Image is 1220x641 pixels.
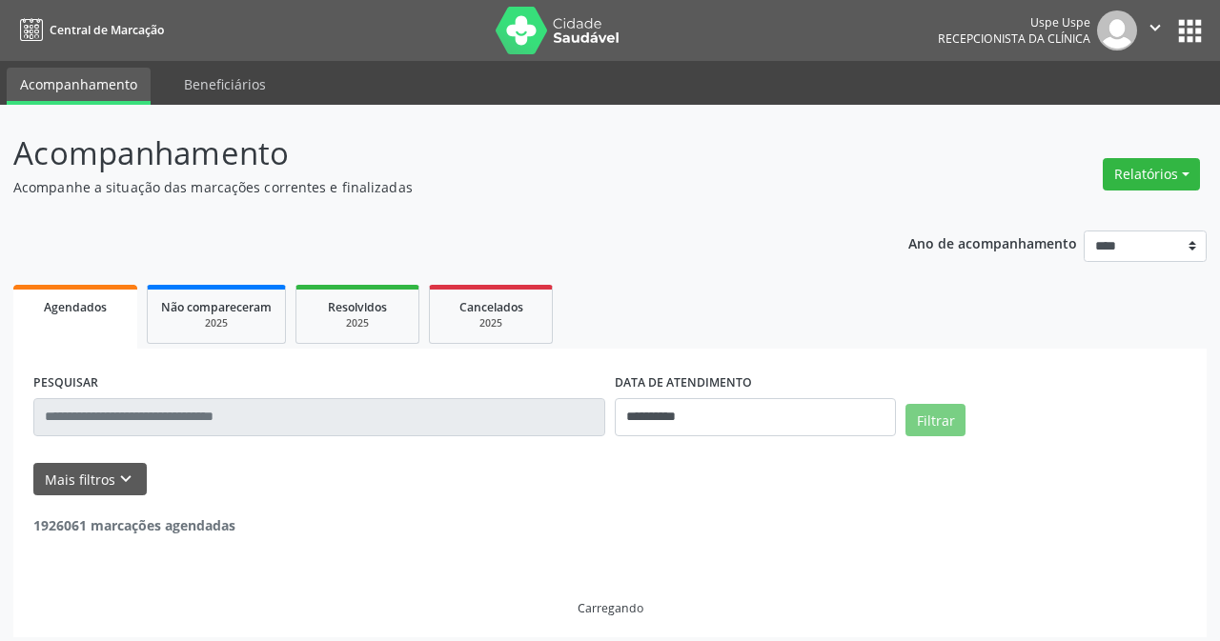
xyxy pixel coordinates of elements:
p: Acompanhamento [13,130,848,177]
button: apps [1173,14,1207,48]
a: Central de Marcação [13,14,164,46]
div: Carregando [578,600,643,616]
span: Cancelados [459,299,523,315]
span: Resolvidos [328,299,387,315]
button: Filtrar [905,404,966,436]
span: Central de Marcação [50,22,164,38]
span: Recepcionista da clínica [938,30,1090,47]
div: Uspe Uspe [938,14,1090,30]
button: Mais filtroskeyboard_arrow_down [33,463,147,496]
i:  [1145,17,1166,38]
label: DATA DE ATENDIMENTO [615,369,752,398]
label: PESQUISAR [33,369,98,398]
strong: 1926061 marcações agendadas [33,516,235,534]
button:  [1137,10,1173,50]
p: Ano de acompanhamento [908,230,1077,254]
a: Acompanhamento [7,68,151,105]
a: Beneficiários [171,68,279,101]
button: Relatórios [1103,158,1200,190]
div: 2025 [310,316,405,331]
img: img [1097,10,1137,50]
div: 2025 [161,316,272,331]
p: Acompanhe a situação das marcações correntes e finalizadas [13,177,848,197]
span: Agendados [44,299,107,315]
i: keyboard_arrow_down [115,469,136,490]
span: Não compareceram [161,299,272,315]
div: 2025 [443,316,539,331]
